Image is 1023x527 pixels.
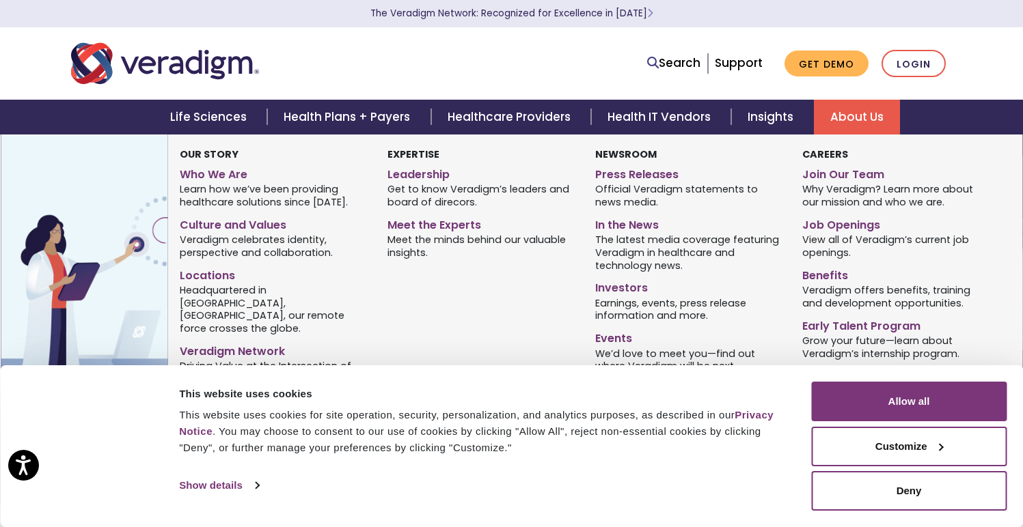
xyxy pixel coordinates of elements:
[387,182,575,209] span: Get to know Veradigm’s leaders and board of direcors.
[179,475,258,496] a: Show details
[811,382,1007,421] button: Allow all
[802,182,990,209] span: Why Veradigm? Learn more about our mission and who we are.
[387,233,575,259] span: Meet the minds behind our valuable insights.
[180,233,367,259] span: Veradigm celebrates identity, perspective and collaboration.
[370,7,653,20] a: The Veradigm Network: Recognized for Excellence in [DATE]Learn More
[180,359,367,386] span: Driving Value at the Intersection of Payers, Providers, and Life Science.
[179,407,795,456] div: This website uses cookies for site operation, security, personalization, and analytics purposes, ...
[802,314,990,334] a: Early Talent Program
[267,100,431,134] a: Health Plans + Payers
[802,147,848,161] strong: Careers
[882,50,946,78] a: Login
[387,213,575,233] a: Meet the Experts
[802,263,990,283] a: Benefits
[180,147,238,161] strong: Our Story
[814,100,900,134] a: About Us
[1,134,221,373] img: Vector image of Veradigm’s Story
[802,162,990,182] a: Join Our Team
[811,427,1007,466] button: Customize
[715,55,763,71] a: Support
[180,182,367,209] span: Learn how we’ve been providing healthcare solutions since [DATE].
[595,182,782,209] span: Official Veradigm statements to news media.
[647,7,653,20] span: Learn More
[179,386,795,402] div: This website uses cookies
[387,147,439,161] strong: Expertise
[731,100,814,134] a: Insights
[802,333,990,360] span: Grow your future—learn about Veradigm’s internship program.
[802,233,990,259] span: View all of Veradigm’s current job openings.
[595,326,782,346] a: Events
[154,100,267,134] a: Life Sciences
[180,213,367,233] a: Culture and Values
[761,429,1007,511] iframe: Drift Chat Widget
[180,339,367,359] a: Veradigm Network
[802,283,990,309] span: Veradigm offers benefits, training and development opportunities.
[595,233,782,272] span: The latest media coverage featuring Veradigm in healthcare and technology news.
[785,51,869,77] a: Get Demo
[595,296,782,322] span: Earnings, events, press release information and more.
[591,100,731,134] a: Health IT Vendors
[71,41,259,86] img: Veradigm logo
[180,263,367,283] a: Locations
[595,147,657,161] strong: Newsroom
[595,162,782,182] a: Press Releases
[647,54,700,72] a: Search
[431,100,591,134] a: Healthcare Providers
[387,162,575,182] a: Leadership
[595,213,782,233] a: In the News
[595,276,782,296] a: Investors
[595,346,782,373] span: We’d love to meet you—find out where Veradigm will be next.
[180,283,367,334] span: Headquartered in [GEOGRAPHIC_DATA], [GEOGRAPHIC_DATA], our remote force crosses the globe.
[802,213,990,233] a: Job Openings
[180,162,367,182] a: Who We Are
